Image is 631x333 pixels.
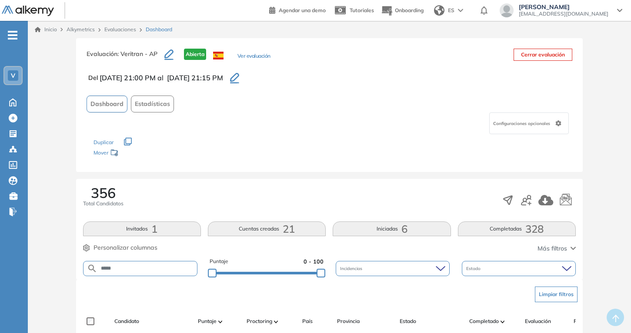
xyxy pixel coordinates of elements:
[100,73,156,83] span: [DATE] 21:00 PM
[114,317,139,325] span: Candidato
[83,221,201,236] button: Invitados1
[519,10,608,17] span: [EMAIL_ADDRESS][DOMAIN_NAME]
[269,4,326,15] a: Agendar una demo
[210,257,228,266] span: Puntaje
[87,96,127,112] button: Dashboard
[514,49,572,61] button: Cerrar evaluación
[93,139,114,145] span: Duplicar
[466,265,482,272] span: Estado
[247,317,272,325] span: Proctoring
[213,52,224,59] img: ESP
[184,49,206,60] span: Abierta
[87,263,97,274] img: SEARCH_ALT
[395,7,424,13] span: Onboarding
[135,99,170,109] span: Estadísticas
[458,9,463,12] img: arrow
[381,1,424,20] button: Onboarding
[104,26,136,33] a: Evaluaciones
[8,34,17,36] i: -
[157,73,164,83] span: al
[279,7,326,13] span: Agendar una demo
[93,145,180,162] div: Mover
[462,261,576,276] div: Estado
[131,96,174,112] button: Estadísticas
[93,243,157,252] span: Personalizar columnas
[146,26,172,33] span: Dashboard
[11,72,15,79] span: V
[198,317,217,325] span: Puntaje
[237,52,270,61] button: Ver evaluación
[67,26,95,33] span: Alkymetrics
[304,257,324,266] span: 0 - 100
[218,320,223,323] img: [missing "en.ARROW_ALT" translation]
[448,7,454,14] span: ES
[469,317,499,325] span: Completado
[350,7,374,13] span: Tutoriales
[434,5,444,16] img: world
[574,317,603,325] span: Fecha límite
[167,73,223,83] span: [DATE] 21:15 PM
[489,112,569,134] div: Configuraciones opcionales
[538,244,576,253] button: Más filtros
[535,287,578,302] button: Limpiar filtros
[501,320,505,323] img: [missing "en.ARROW_ALT" translation]
[337,317,360,325] span: Provincia
[525,317,551,325] span: Evaluación
[519,3,608,10] span: [PERSON_NAME]
[83,243,157,252] button: Personalizar columnas
[88,73,98,82] span: Del
[90,99,124,109] span: Dashboard
[83,200,124,208] span: Total Candidatos
[333,221,451,236] button: Iniciadas6
[538,244,567,253] span: Más filtros
[2,6,54,16] img: Logo
[336,261,450,276] div: Incidencias
[91,186,116,200] span: 356
[35,26,57,33] a: Inicio
[274,320,278,323] img: [missing "en.ARROW_ALT" translation]
[340,265,364,272] span: Incidencias
[208,221,326,236] button: Cuentas creadas21
[458,221,576,236] button: Completadas328
[302,317,313,325] span: País
[400,317,416,325] span: Estado
[493,120,552,127] span: Configuraciones opcionales
[87,49,164,67] h3: Evaluación
[117,50,157,58] span: : Veritran - AP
